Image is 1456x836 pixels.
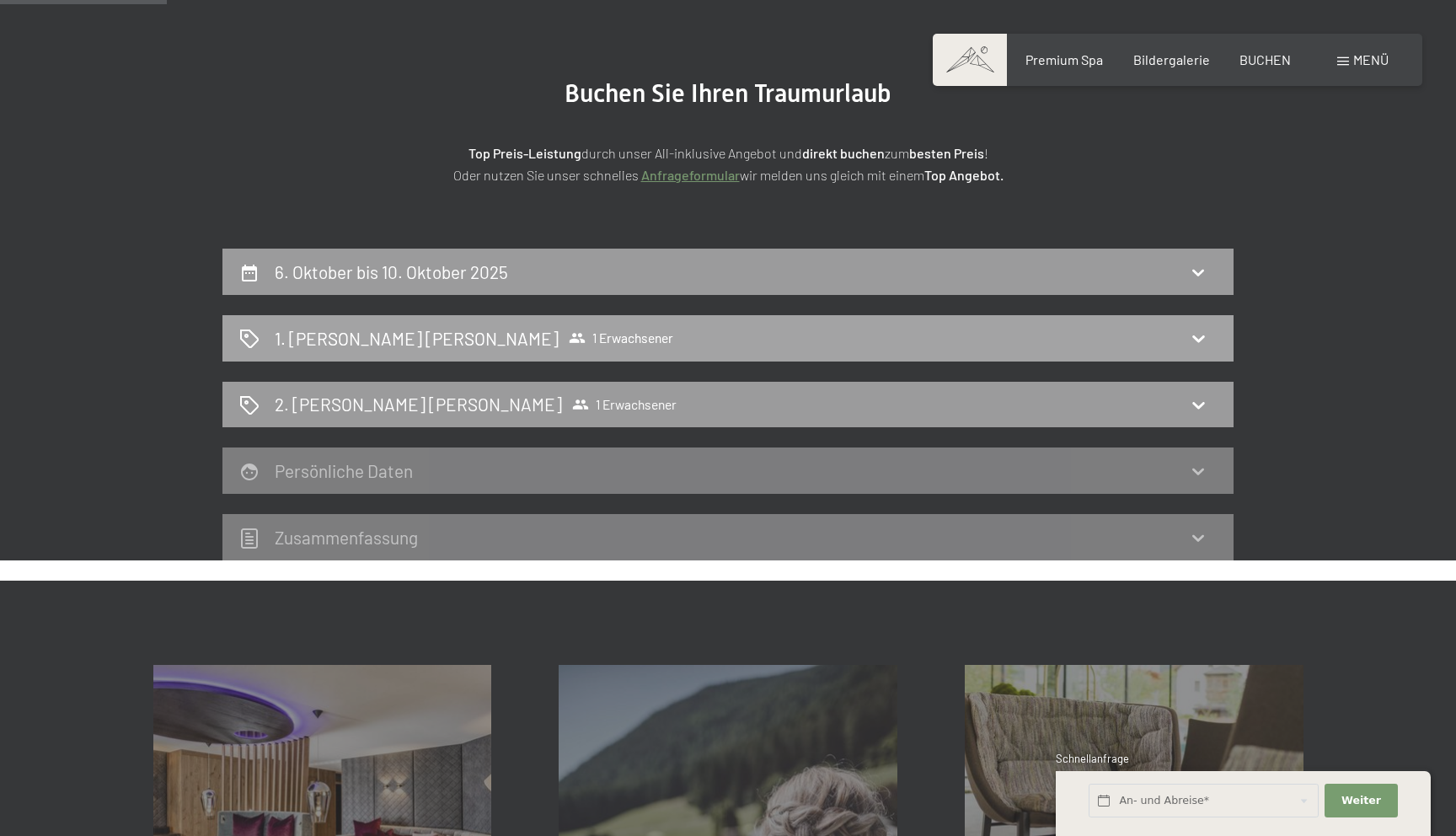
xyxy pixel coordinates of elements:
[307,142,1149,185] p: durch unser All-inklusive Angebot und zum ! Oder nutzen Sie unser schnelles wir melden uns gleich...
[1056,752,1129,765] span: Schnellanfrage
[1239,51,1291,67] a: BUCHEN
[275,460,413,481] h2: Persönliche Daten
[275,392,562,416] h2: 2. [PERSON_NAME] [PERSON_NAME]
[641,167,740,183] a: Anfrageformular
[275,261,508,282] h2: 6. Oktober bis 10. Oktober 2025
[468,145,581,161] strong: Top Preis-Leistung
[909,145,984,161] strong: besten Preis
[1325,784,1397,818] button: Weiter
[1025,51,1103,67] a: Premium Spa
[1341,793,1381,808] span: Weiter
[802,145,885,161] strong: direkt buchen
[565,78,891,108] span: Buchen Sie Ihren Traumurlaub
[275,527,418,548] h2: Zusammen­fassung
[275,326,559,351] h2: 1. [PERSON_NAME] [PERSON_NAME]
[924,167,1004,183] strong: Top Angebot.
[1353,51,1389,67] span: Menü
[572,396,677,413] span: 1 Erwachsener
[1133,51,1210,67] a: Bildergalerie
[569,330,673,346] span: 1 Erwachsener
